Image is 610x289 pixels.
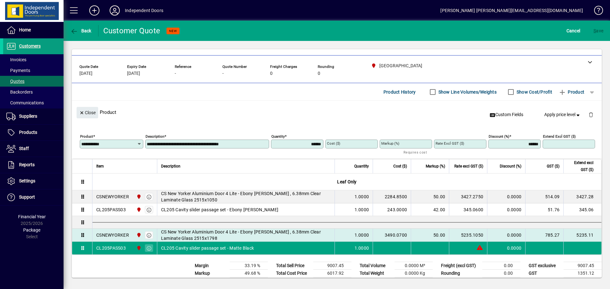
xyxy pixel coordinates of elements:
[559,87,584,97] span: Product
[403,148,427,156] mat-hint: Requires cost
[79,108,96,118] span: Close
[525,262,564,270] td: GST exclusive
[583,107,599,122] button: Delete
[354,163,369,170] span: Quantity
[592,25,605,36] button: Save
[356,270,395,277] td: Total Weight
[161,245,254,251] span: CL205 Cavity slider passage set - Matte Black
[411,229,449,242] td: 50.00
[161,163,180,170] span: Description
[525,229,563,242] td: 785.27
[70,28,91,33] span: Back
[313,270,351,277] td: 6017.92
[161,190,331,203] span: CS New Yorker Aluminium Door 4 Lite - Ebony [PERSON_NAME] , 6.38mm Clear Laminate Glass 2515x1050
[313,262,351,270] td: 9007.45
[440,5,583,16] div: [PERSON_NAME] [PERSON_NAME][EMAIL_ADDRESS][DOMAIN_NAME]
[125,5,163,16] div: Independent Doors
[79,71,92,76] span: [DATE]
[96,194,129,200] div: CSNEWYORKER
[355,194,369,200] span: 1.0000
[19,43,41,49] span: Customers
[3,54,64,65] a: Invoices
[127,71,140,76] span: [DATE]
[438,270,482,277] td: Rounding
[19,194,35,200] span: Support
[19,146,29,151] span: Staff
[192,262,230,270] td: Margin
[3,125,64,141] a: Products
[273,277,313,285] td: Gross Profit
[6,89,33,95] span: Backorders
[3,173,64,189] a: Settings
[19,130,37,135] span: Products
[135,193,142,200] span: Christchurch
[19,178,35,183] span: Settings
[270,71,273,76] span: 0
[487,190,525,203] td: 0.0000
[23,227,40,233] span: Package
[555,86,587,98] button: Product
[355,232,369,238] span: 1.0000
[525,270,564,277] td: GST
[135,232,142,239] span: Christchurch
[96,163,104,170] span: Item
[426,163,445,170] span: Markup (%)
[318,71,320,76] span: 0
[453,232,483,238] div: 5235.1050
[489,134,509,139] mat-label: Discount (%)
[393,163,407,170] span: Cost ($)
[92,174,601,190] div: Leaf Only
[271,134,285,139] mat-label: Quantity
[373,229,411,242] td: 3490.0700
[135,206,142,213] span: Christchurch
[230,262,268,270] td: 33.19 %
[565,25,582,36] button: Cancel
[381,86,418,98] button: Product History
[6,57,26,62] span: Invoices
[3,189,64,205] a: Support
[103,26,160,36] div: Customer Quote
[542,109,584,121] button: Apply price level
[72,101,602,124] div: Product
[411,203,449,216] td: 42.00
[19,114,37,119] span: Suppliers
[169,29,177,33] span: NEW
[563,203,601,216] td: 345.06
[543,134,576,139] mat-label: Extend excl GST ($)
[105,5,125,16] button: Profile
[411,190,449,203] td: 50.00
[567,159,593,173] span: Extend excl GST ($)
[222,71,224,76] span: -
[96,232,129,238] div: CSNEWYORKER
[563,190,601,203] td: 3427.28
[564,277,602,285] td: 10358.57
[6,100,44,105] span: Communications
[563,229,601,242] td: 5235.11
[482,270,520,277] td: 0.00
[500,163,521,170] span: Discount (%)
[19,27,31,32] span: Home
[3,97,64,108] a: Communications
[593,26,603,36] span: ave
[355,207,369,213] span: 1.0000
[383,87,416,97] span: Product History
[564,262,602,270] td: 9007.45
[69,25,93,36] button: Back
[64,25,98,36] app-page-header-button: Back
[564,270,602,277] td: 1351.12
[566,26,580,36] span: Cancel
[75,109,100,115] app-page-header-button: Close
[482,262,520,270] td: 0.00
[3,108,64,124] a: Suppliers
[487,109,526,121] button: Custom Fields
[373,190,411,203] td: 2284.8500
[19,162,35,167] span: Reports
[135,245,142,252] span: Christchurch
[175,71,176,76] span: -
[84,5,105,16] button: Add
[77,107,98,118] button: Close
[3,141,64,157] a: Staff
[6,68,30,73] span: Payments
[487,242,525,254] td: 0.0000
[3,65,64,76] a: Payments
